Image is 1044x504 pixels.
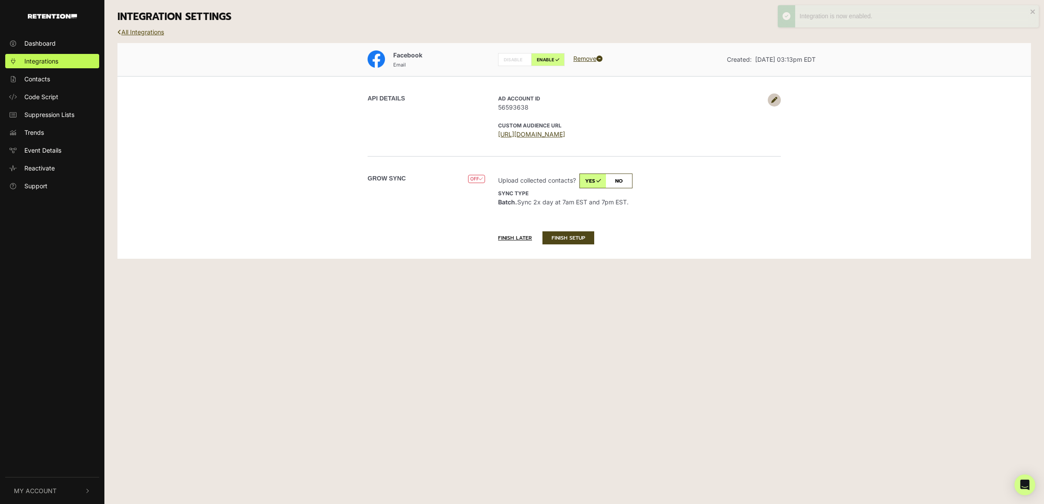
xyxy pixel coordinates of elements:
a: Support [5,179,99,193]
a: Code Script [5,90,99,104]
h3: INTEGRATION SETTINGS [117,11,1031,23]
span: 56593638 [498,103,763,112]
span: Trends [24,128,44,137]
span: [DATE] 03:13pm EDT [755,56,816,63]
label: DISABLE [498,53,532,66]
a: Trends [5,125,99,140]
a: [URL][DOMAIN_NAME] [498,130,565,138]
span: Contacts [24,74,50,83]
label: ENABLE [531,53,565,66]
span: Sync 2x day at 7am EST and 7pm EST. [498,189,629,206]
span: Dashboard [24,39,56,48]
span: Integrations [24,57,58,66]
span: My Account [14,486,57,495]
label: API DETAILS [368,94,405,103]
span: Facebook [393,51,422,59]
a: All Integrations [117,28,164,36]
a: Remove [573,55,602,62]
strong: AD Account ID [498,95,540,102]
span: Suppression Lists [24,110,74,119]
strong: CUSTOM AUDIENCE URL [498,122,562,129]
a: Suppression Lists [5,107,99,122]
a: Contacts [5,72,99,86]
label: Grow Sync [368,174,406,183]
p: Upload collected contacts? [498,174,763,188]
span: OFF [468,175,485,183]
span: Created: [727,56,752,63]
a: Reactivate [5,161,99,175]
a: Event Details [5,143,99,157]
a: Integrations [5,54,99,68]
div: Open Intercom Messenger [1014,474,1035,495]
small: Email [393,62,406,68]
strong: Batch. [498,198,517,206]
img: Facebook [368,50,385,68]
div: Integration is now enabled. [800,12,1030,21]
span: Support [24,181,47,190]
button: Finish later [498,232,541,244]
button: My Account [5,477,99,504]
strong: Sync type [498,190,529,197]
span: Reactivate [24,164,55,173]
a: Dashboard [5,36,99,50]
img: Retention.com [28,14,77,19]
span: Code Script [24,92,58,101]
span: Event Details [24,146,61,155]
button: FINISH SETUP [542,231,594,244]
